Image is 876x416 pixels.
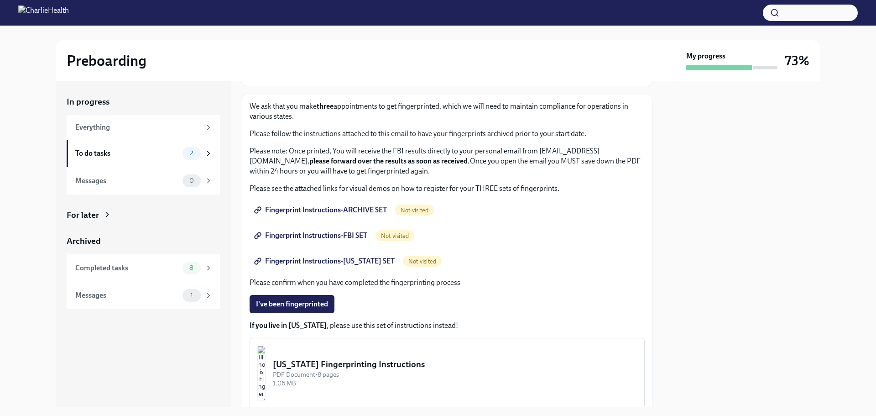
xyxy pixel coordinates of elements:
a: For later [67,209,220,221]
span: Fingerprint Instructions-ARCHIVE SET [256,205,387,215]
h2: Preboarding [67,52,146,70]
a: Fingerprint Instructions-[US_STATE] SET [250,252,401,270]
button: I've been fingerprinted [250,295,334,313]
h3: 73% [785,53,809,69]
p: Please confirm when you have completed the fingerprinting process [250,278,645,288]
span: Not visited [403,258,442,265]
a: Fingerprint Instructions-ARCHIVE SET [250,201,393,219]
a: Completed tasks8 [67,254,220,282]
span: 8 [184,264,199,271]
a: Fingerprint Instructions-FBI SET [250,226,374,245]
span: Not visited [375,232,414,239]
p: Please see the attached links for visual demos on how to register for your THREE sets of fingerpr... [250,184,645,194]
div: 1.06 MB [273,379,637,388]
div: PDF Document • 8 pages [273,370,637,379]
p: Please follow the instructions attached to this email to have your fingerprints archived prior to... [250,129,645,139]
div: Everything [75,122,201,132]
div: For later [67,209,99,221]
strong: three [317,102,334,111]
img: CharlieHealth [18,5,69,20]
p: , please use this set of instructions instead! [250,321,645,331]
div: Completed tasks [75,263,179,273]
img: Illinois Fingerprinting Instructions [257,346,266,400]
p: Please note: Once printed, You will receive the FBI results directly to your personal email from ... [250,146,645,176]
span: 1 [185,292,198,299]
strong: My progress [686,51,725,61]
div: Messages [75,176,179,186]
a: Messages1 [67,282,220,309]
span: Fingerprint Instructions-FBI SET [256,231,367,240]
button: [US_STATE] Fingerprinting InstructionsPDF Document•8 pages1.06 MB [250,338,645,408]
span: 2 [184,150,198,157]
strong: If you live in [US_STATE] [250,321,327,330]
div: Messages [75,290,179,300]
span: Not visited [395,207,434,214]
a: Messages0 [67,167,220,195]
p: We ask that you make appointments to get fingerprinted, which we will need to maintain compliance... [250,101,645,121]
a: To do tasks2 [67,140,220,167]
span: Fingerprint Instructions-[US_STATE] SET [256,257,395,266]
span: I've been fingerprinted [256,300,328,309]
strong: please forward over the results as soon as received. [309,157,470,165]
a: Archived [67,235,220,247]
span: 0 [184,177,199,184]
div: [US_STATE] Fingerprinting Instructions [273,358,637,370]
a: Everything [67,115,220,140]
a: In progress [67,96,220,108]
div: To do tasks [75,148,179,158]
